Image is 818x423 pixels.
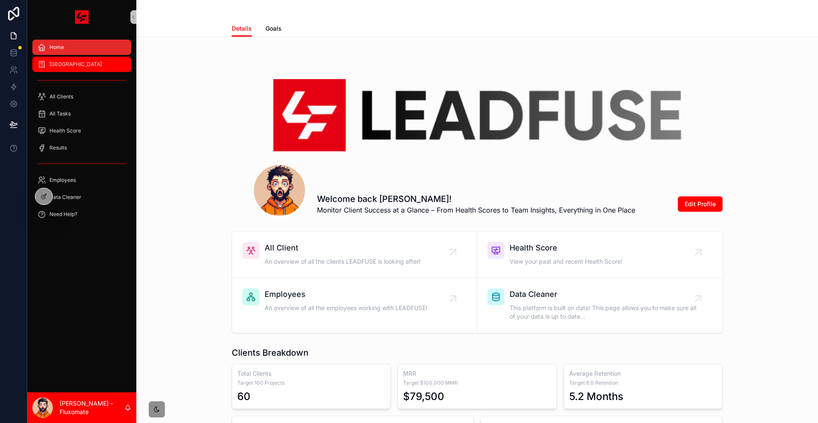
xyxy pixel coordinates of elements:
a: Home [32,40,131,55]
span: [GEOGRAPHIC_DATA] [49,61,102,68]
span: An overview of all the employees working with LEADFUSE! [265,304,427,312]
span: Employees [49,177,76,184]
a: Health Score [32,123,131,138]
span: An overview of all the clients LEADFUSE is looking after! [265,257,421,266]
span: Details [232,24,252,33]
a: Data Cleaner [32,190,131,205]
a: Data CleanerThis platform is built on data! This page allows you to make sure all of your data is... [477,278,722,333]
h3: MRR [403,369,551,378]
a: EmployeesAn overview of all the employees working with LEADFUSE! [232,278,477,333]
div: 5.2 Months [569,390,623,403]
span: All Clients [49,93,73,100]
span: Data Cleaner [49,194,81,201]
div: 60 [237,390,251,403]
span: Monitor Client Success at a Glance – From Health Scores to Team Insights, Everything in One Place [317,205,635,215]
span: Target $100,000 MMR [403,380,551,386]
span: Health Score [49,127,81,134]
h1: Clients Breakdown [232,347,308,359]
a: Health ScoreView your past and recent Health Score! [477,232,722,278]
span: Edit Profile [685,200,716,208]
h1: Welcome back [PERSON_NAME]! [317,193,635,205]
h3: Total Clients [237,369,385,378]
a: Goals [265,21,282,38]
span: Goals [265,24,282,33]
span: Home [49,44,64,51]
span: Target 100 Projects [237,380,385,386]
span: All Client [265,242,421,254]
a: All Clients [32,89,131,104]
span: Data Cleaner [510,288,698,300]
a: Results [32,140,131,155]
a: All Tasks [32,106,131,121]
a: All ClientAn overview of all the clients LEADFUSE is looking after! [232,232,477,278]
p: [PERSON_NAME] - Fluxomate [60,399,124,416]
a: Employees [32,173,131,188]
div: $79,500 [403,390,444,403]
span: Employees [265,288,427,300]
span: Health Score [510,242,622,254]
img: App logo [75,10,89,24]
span: Results [49,144,67,151]
button: Edit Profile [678,196,723,212]
h3: Average Retention [569,369,717,378]
div: scrollable content [27,34,136,232]
span: This platform is built on data! This page allows you to make sure all of your data is up to date... [510,304,698,321]
a: Details [232,21,252,37]
span: All Tasks [49,110,71,117]
span: View your past and recent Health Score! [510,257,622,266]
a: [GEOGRAPHIC_DATA] [32,57,131,72]
span: Target 6.0 Retention [569,380,717,386]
